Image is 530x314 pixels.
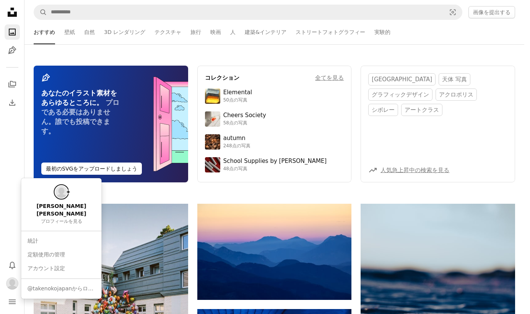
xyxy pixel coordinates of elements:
span: [PERSON_NAME] [PERSON_NAME] [28,203,96,218]
span: @takenokojapanからログアウト [28,285,96,293]
span: プロフィールを見る [41,219,82,225]
button: プロフィール [5,276,20,291]
a: 定額使用の管理 [24,248,99,262]
a: 統計 [24,234,99,248]
img: ユーザー一成 竹田のアバター [55,186,68,198]
img: ユーザー一成 竹田のアバター [6,277,18,290]
div: プロフィール [21,178,102,299]
a: アカウント設定 [24,262,99,275]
